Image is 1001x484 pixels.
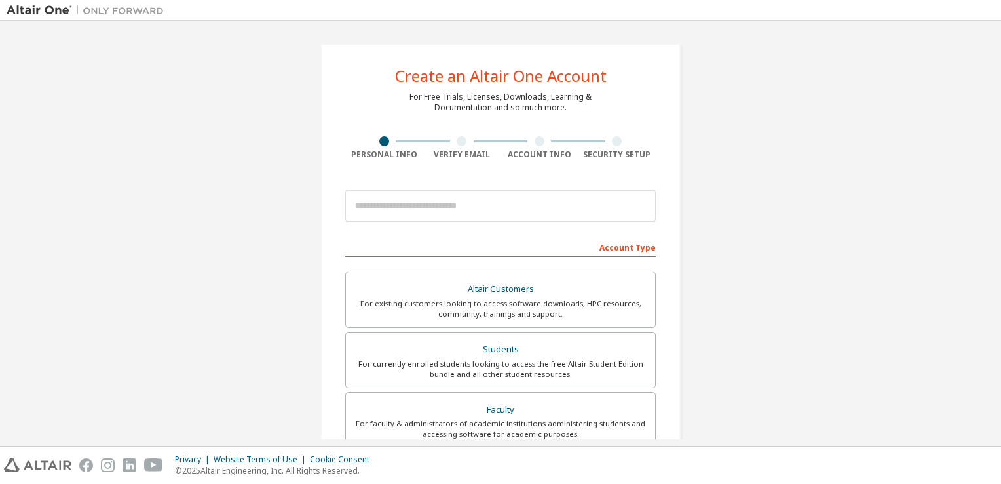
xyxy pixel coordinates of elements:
[500,150,578,160] div: Account Info
[354,401,647,419] div: Faculty
[345,150,423,160] div: Personal Info
[354,340,647,359] div: Students
[4,458,71,472] img: altair_logo.svg
[79,458,93,472] img: facebook.svg
[175,465,377,476] p: © 2025 Altair Engineering, Inc. All Rights Reserved.
[354,298,647,319] div: For existing customers looking to access software downloads, HPC resources, community, trainings ...
[101,458,115,472] img: instagram.svg
[354,418,647,439] div: For faculty & administrators of academic institutions administering students and accessing softwa...
[409,92,592,113] div: For Free Trials, Licenses, Downloads, Learning & Documentation and so much more.
[123,458,136,472] img: linkedin.svg
[395,68,607,84] div: Create an Altair One Account
[214,454,310,465] div: Website Terms of Use
[144,458,163,472] img: youtube.svg
[354,359,647,380] div: For currently enrolled students looking to access the free Altair Student Edition bundle and all ...
[354,280,647,298] div: Altair Customers
[310,454,377,465] div: Cookie Consent
[345,236,656,257] div: Account Type
[578,150,656,160] div: Security Setup
[7,4,170,17] img: Altair One
[423,150,501,160] div: Verify Email
[175,454,214,465] div: Privacy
